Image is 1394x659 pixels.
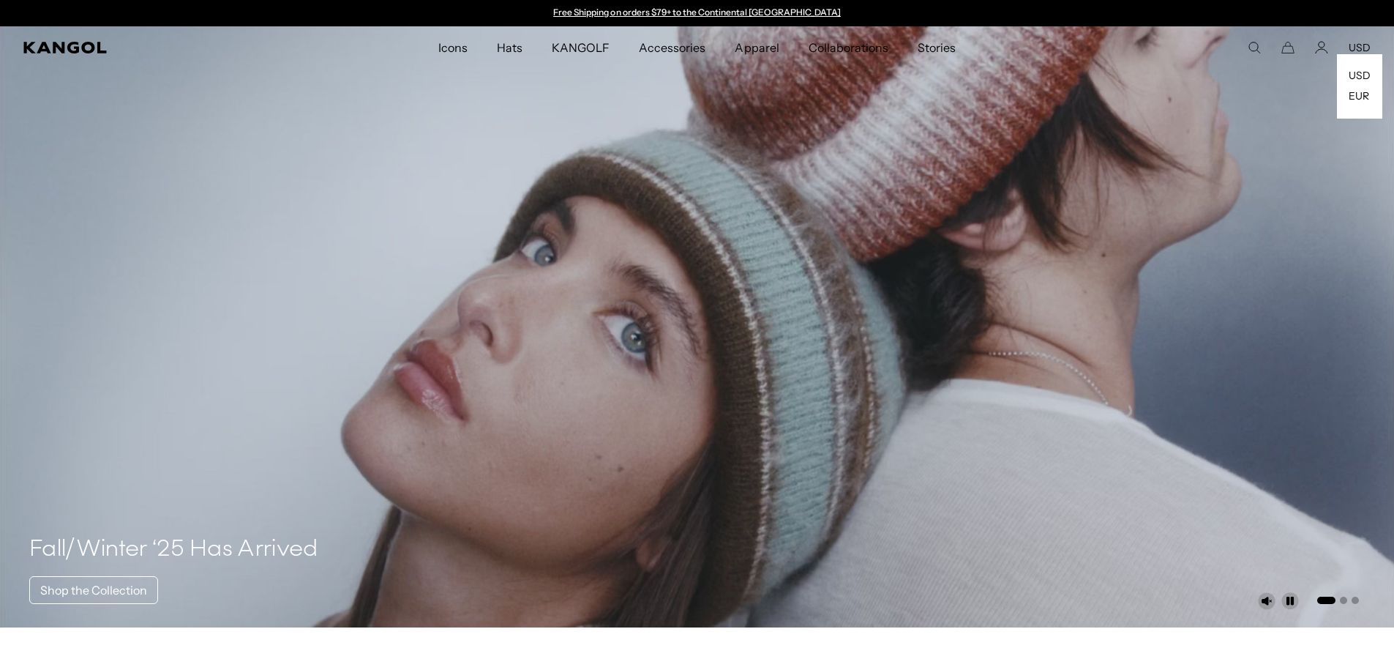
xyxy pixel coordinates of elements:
[29,535,318,565] h4: Fall/Winter ‘25 Has Arrived
[624,26,720,69] a: Accessories
[1248,41,1261,54] summary: Search here
[1340,597,1347,604] button: Go to slide 2
[547,7,848,19] div: 1 of 2
[23,42,290,53] a: Kangol
[1349,89,1369,103] a: EUR
[438,26,468,69] span: Icons
[794,26,903,69] a: Collaborations
[1317,597,1335,604] button: Go to slide 1
[1349,69,1371,82] a: USD
[1349,41,1371,54] button: USD
[547,7,848,19] slideshow-component: Announcement bar
[1315,41,1328,54] a: Account
[639,26,705,69] span: Accessories
[1258,592,1275,610] button: Unmute
[552,26,610,69] span: KANGOLF
[553,7,841,18] a: Free Shipping on orders $79+ to the Continental [GEOGRAPHIC_DATA]
[537,26,624,69] a: KANGOLF
[809,26,888,69] span: Collaborations
[1352,597,1359,604] button: Go to slide 3
[497,26,522,69] span: Hats
[918,26,956,69] span: Stories
[735,26,779,69] span: Apparel
[482,26,537,69] a: Hats
[29,576,158,604] a: Shop the Collection
[1281,41,1294,54] button: Cart
[1316,594,1359,606] ul: Select a slide to show
[424,26,482,69] a: Icons
[1281,592,1299,610] button: Pause
[903,26,970,69] a: Stories
[720,26,793,69] a: Apparel
[547,7,848,19] div: Announcement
